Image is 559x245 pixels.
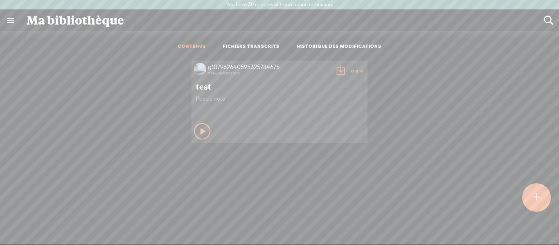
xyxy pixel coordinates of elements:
div: a few seconds ago [208,71,331,76]
label: You have 30 minutes of transcription remaining. [226,2,333,8]
a: HISTORIQUE DES MODIFICATIONS [297,43,381,50]
div: Ma bibliothèque [21,10,538,31]
span: Pas de note [196,95,363,102]
span: test [196,81,363,91]
img: http%3A%2F%2Fres.cloudinary.com%2Ftrebble-fm%2Fimage%2Fupload%2Fv1759336722%2Fcom.trebble.trebble... [194,63,206,75]
a: CONTENUS [178,43,206,50]
div: g107962640595325784675 [208,63,331,71]
a: FICHIERS TRANSCRITS [223,43,279,50]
